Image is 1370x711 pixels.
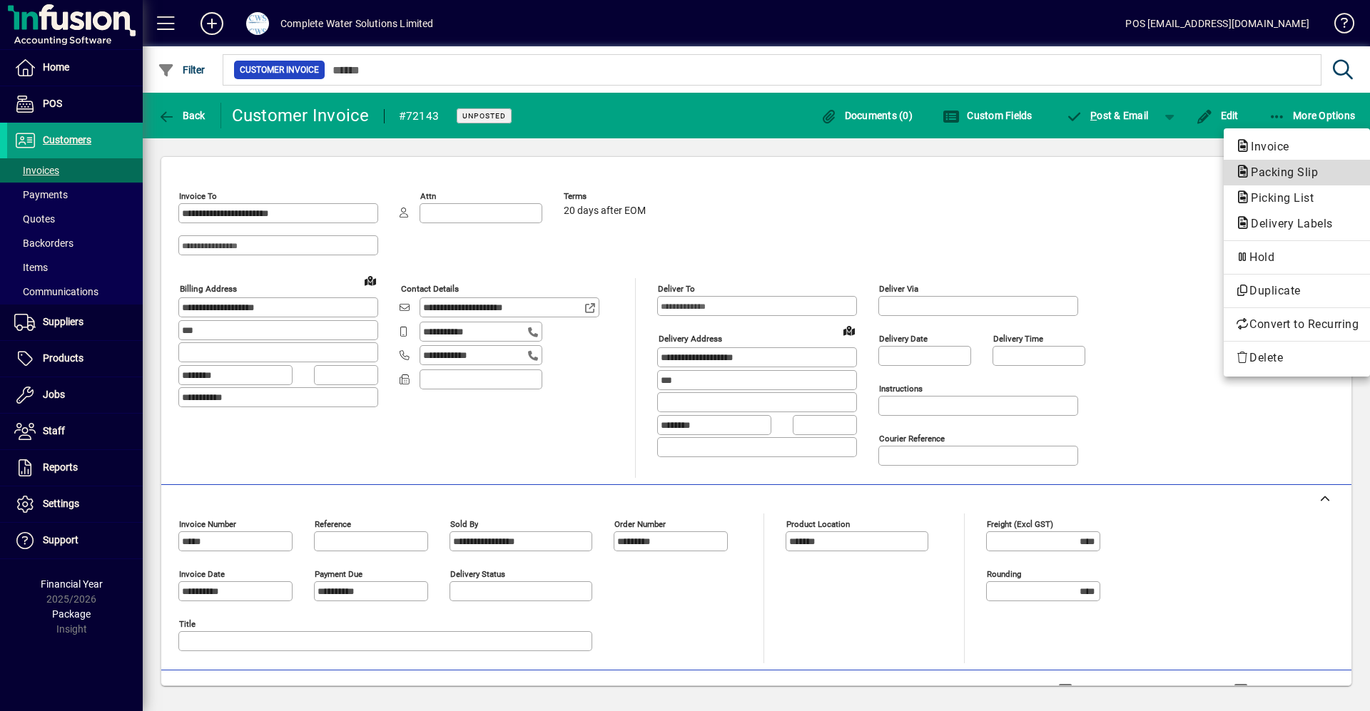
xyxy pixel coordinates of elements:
span: Picking List [1235,191,1321,205]
span: Delete [1235,349,1359,367]
span: Hold [1235,249,1359,266]
span: Packing Slip [1235,165,1325,179]
span: Duplicate [1235,282,1359,300]
span: Convert to Recurring [1235,316,1359,333]
span: Invoice [1235,140,1297,153]
span: Delivery Labels [1235,217,1340,230]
